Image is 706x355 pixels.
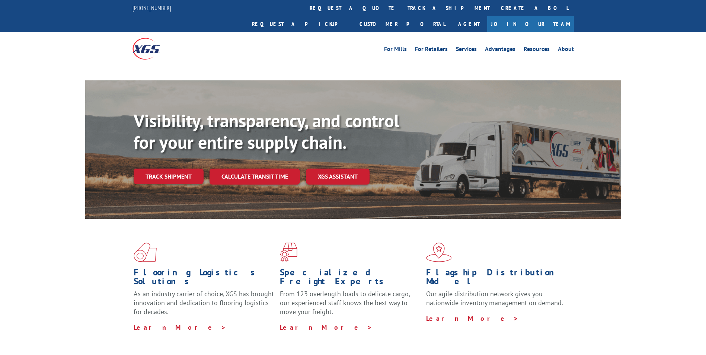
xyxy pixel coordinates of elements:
img: xgs-icon-focused-on-flooring-red [280,243,297,262]
h1: Specialized Freight Experts [280,268,421,290]
a: Agent [451,16,487,32]
a: Learn More > [280,323,373,332]
a: XGS ASSISTANT [306,169,370,185]
a: Advantages [485,46,515,54]
a: [PHONE_NUMBER] [132,4,171,12]
h1: Flagship Distribution Model [426,268,567,290]
h1: Flooring Logistics Solutions [134,268,274,290]
img: xgs-icon-flagship-distribution-model-red [426,243,452,262]
a: Learn More > [426,314,519,323]
a: Resources [524,46,550,54]
a: Services [456,46,477,54]
b: Visibility, transparency, and control for your entire supply chain. [134,109,399,154]
a: Calculate transit time [210,169,300,185]
a: Join Our Team [487,16,574,32]
a: Track shipment [134,169,204,184]
span: Our agile distribution network gives you nationwide inventory management on demand. [426,290,563,307]
p: From 123 overlength loads to delicate cargo, our experienced staff knows the best way to move you... [280,290,421,323]
a: About [558,46,574,54]
span: As an industry carrier of choice, XGS has brought innovation and dedication to flooring logistics... [134,290,274,316]
a: Customer Portal [354,16,451,32]
a: Request a pickup [246,16,354,32]
img: xgs-icon-total-supply-chain-intelligence-red [134,243,157,262]
a: For Retailers [415,46,448,54]
a: Learn More > [134,323,226,332]
a: For Mills [384,46,407,54]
